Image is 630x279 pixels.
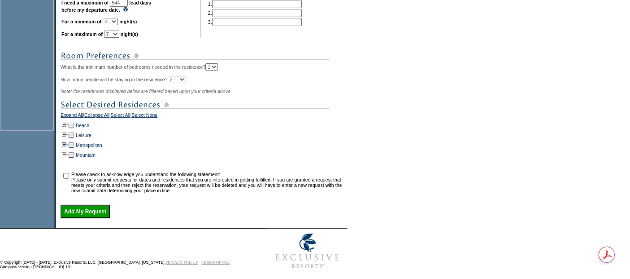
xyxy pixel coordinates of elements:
[84,112,109,120] a: Collapse All
[208,9,302,17] td: 2.
[61,50,330,62] img: subTtlRoomPreferences.gif
[208,18,302,26] td: 3.
[76,133,91,138] a: Leisure
[61,31,103,37] b: For a maximum of
[71,172,344,193] td: Please check to acknowledge you understand the following statement: Please only submit requests f...
[76,152,96,158] a: Mountain
[123,7,128,12] img: questionMark_lightBlue.gif
[61,89,230,94] span: Note: the residences displayed below are filtered based upon your criteria above
[76,123,89,128] a: Beach
[121,31,138,37] b: night(s)
[76,142,102,148] a: Metropolitan
[61,112,345,120] div: | | |
[267,229,348,274] img: Exclusive Resorts
[131,112,157,120] a: Select None
[202,260,230,265] a: TERMS OF USE
[61,19,101,24] b: For a minimum of
[61,205,110,218] input: Add My Request
[165,260,198,265] a: PRIVACY POLICY
[61,112,83,120] a: Expand All
[111,112,130,120] a: Select All
[119,19,137,24] b: night(s)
